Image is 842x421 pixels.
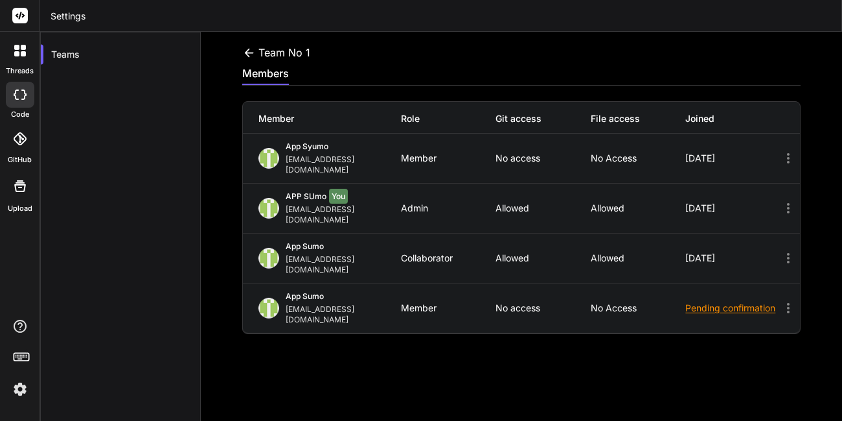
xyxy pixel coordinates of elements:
[591,112,686,125] div: File access
[495,153,591,163] p: No access
[685,203,780,213] div: [DATE]
[591,153,686,163] p: No access
[685,253,780,263] div: [DATE]
[495,203,591,213] p: Allowed
[401,112,496,125] div: Role
[401,153,496,163] div: Member
[258,298,279,319] img: profile_image
[286,304,401,325] div: [EMAIL_ADDRESS][DOMAIN_NAME]
[6,66,34,77] label: threads
[258,148,279,169] img: profile_image
[495,253,591,263] p: Allowed
[685,153,780,163] div: [DATE]
[258,112,401,125] div: Member
[8,154,32,165] label: GitHub
[401,303,496,313] div: Member
[401,253,496,263] div: Collaborator
[329,189,348,204] span: You
[591,253,686,263] p: Allowed
[286,291,324,301] span: App Sumo
[591,203,686,213] p: Allowed
[286,241,324,251] span: App Sumo
[242,66,289,84] div: members
[286,191,326,201] span: APP SUmo
[286,141,328,151] span: App Syumo
[591,303,686,313] p: No access
[242,45,310,60] div: Team No 1
[9,378,31,400] img: settings
[401,203,496,213] div: Admin
[495,303,591,313] p: No access
[495,112,591,125] div: Git access
[685,302,780,315] div: Pending confirmation
[8,203,32,214] label: Upload
[41,40,200,69] div: Teams
[685,112,780,125] div: Joined
[286,204,401,225] div: [EMAIL_ADDRESS][DOMAIN_NAME]
[11,109,29,120] label: code
[286,254,401,275] div: [EMAIL_ADDRESS][DOMAIN_NAME]
[286,154,401,175] div: [EMAIL_ADDRESS][DOMAIN_NAME]
[258,198,279,219] img: profile_image
[258,248,279,269] img: profile_image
